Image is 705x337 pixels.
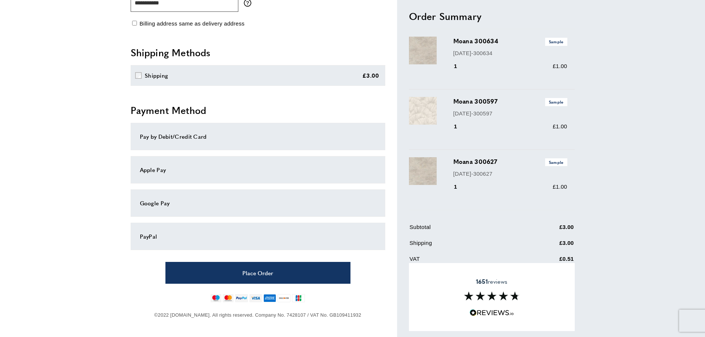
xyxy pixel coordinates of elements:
[131,104,385,117] h2: Payment Method
[131,46,385,59] h2: Shipping Methods
[553,63,567,69] span: £1.00
[453,49,567,58] p: [DATE]-300634
[453,169,567,178] p: [DATE]-300627
[476,277,488,286] strong: 1651
[470,309,514,316] img: Reviews.io 5 stars
[263,294,276,302] img: american-express
[249,294,262,302] img: visa
[140,132,376,141] div: Pay by Debit/Credit Card
[545,158,567,166] span: Sample
[453,37,567,46] h3: Moana 300634
[410,255,522,269] td: VAT
[453,109,567,118] p: [DATE]-300597
[523,255,574,269] td: £0.51
[278,294,291,302] img: discover
[453,182,468,191] div: 1
[553,123,567,129] span: £1.00
[410,223,522,237] td: Subtotal
[453,122,468,131] div: 1
[132,21,137,26] input: Billing address same as delivery address
[211,294,221,302] img: maestro
[453,62,468,71] div: 1
[235,294,248,302] img: paypal
[140,165,376,174] div: Apple Pay
[223,294,234,302] img: mastercard
[140,20,245,27] span: Billing address same as delivery address
[523,239,574,253] td: £3.00
[545,98,567,106] span: Sample
[409,37,437,64] img: Moana 300634
[464,291,520,300] img: Reviews section
[409,97,437,125] img: Moana 300597
[453,97,567,106] h3: Moana 300597
[165,262,350,284] button: Place Order
[145,71,168,80] div: Shipping
[409,157,437,185] img: Moana 300627
[154,312,361,318] span: ©2022 [DOMAIN_NAME]. All rights reserved. Company No. 7428107 / VAT No. GB109411932
[362,71,379,80] div: £3.00
[476,278,507,285] span: reviews
[553,183,567,190] span: £1.00
[409,10,575,23] h2: Order Summary
[292,294,305,302] img: jcb
[140,232,376,241] div: PayPal
[545,38,567,46] span: Sample
[410,239,522,253] td: Shipping
[140,199,376,208] div: Google Pay
[453,157,567,166] h3: Moana 300627
[523,223,574,237] td: £3.00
